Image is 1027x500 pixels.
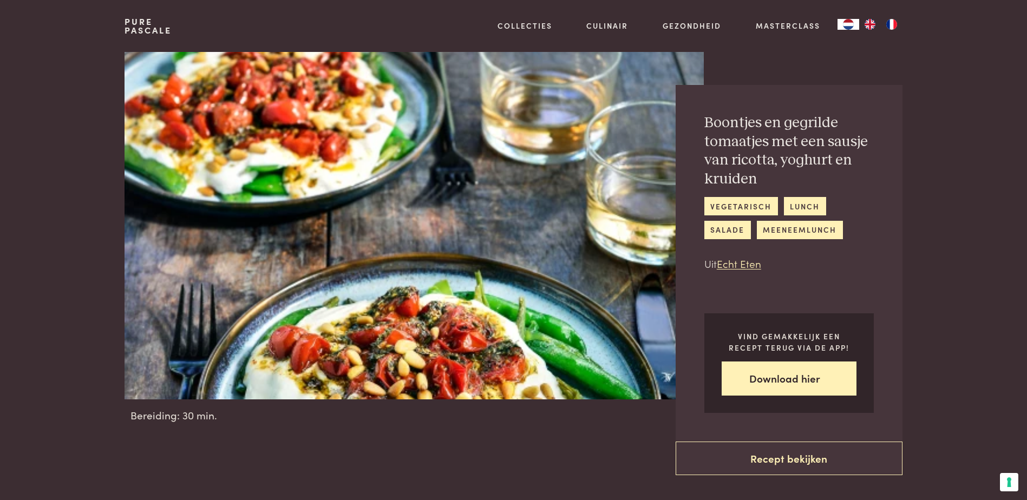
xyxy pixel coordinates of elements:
[663,20,721,31] a: Gezondheid
[704,114,874,188] h2: Boontjes en gegrilde tomaatjes met een sausje van ricotta, yoghurt en kruiden
[757,221,843,239] a: meeneemlunch
[125,17,172,35] a: PurePascale
[130,407,217,423] span: Bereiding: 30 min.
[722,361,856,396] a: Download hier
[717,256,761,271] a: Echt Eten
[859,19,902,30] ul: Language list
[722,331,856,353] p: Vind gemakkelijk een recept terug via de app!
[125,52,703,399] img: Boontjes en gegrilde tomaatjes met een sausje van ricotta, yoghurt en kruiden
[586,20,628,31] a: Culinair
[498,20,552,31] a: Collecties
[859,19,881,30] a: EN
[704,197,778,215] a: vegetarisch
[838,19,902,30] aside: Language selected: Nederlands
[881,19,902,30] a: FR
[1000,473,1018,491] button: Uw voorkeuren voor toestemming voor trackingtechnologieën
[704,256,874,272] p: Uit
[838,19,859,30] div: Language
[704,221,751,239] a: salade
[784,197,826,215] a: lunch
[756,20,820,31] a: Masterclass
[838,19,859,30] a: NL
[676,442,902,476] a: Recept bekijken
